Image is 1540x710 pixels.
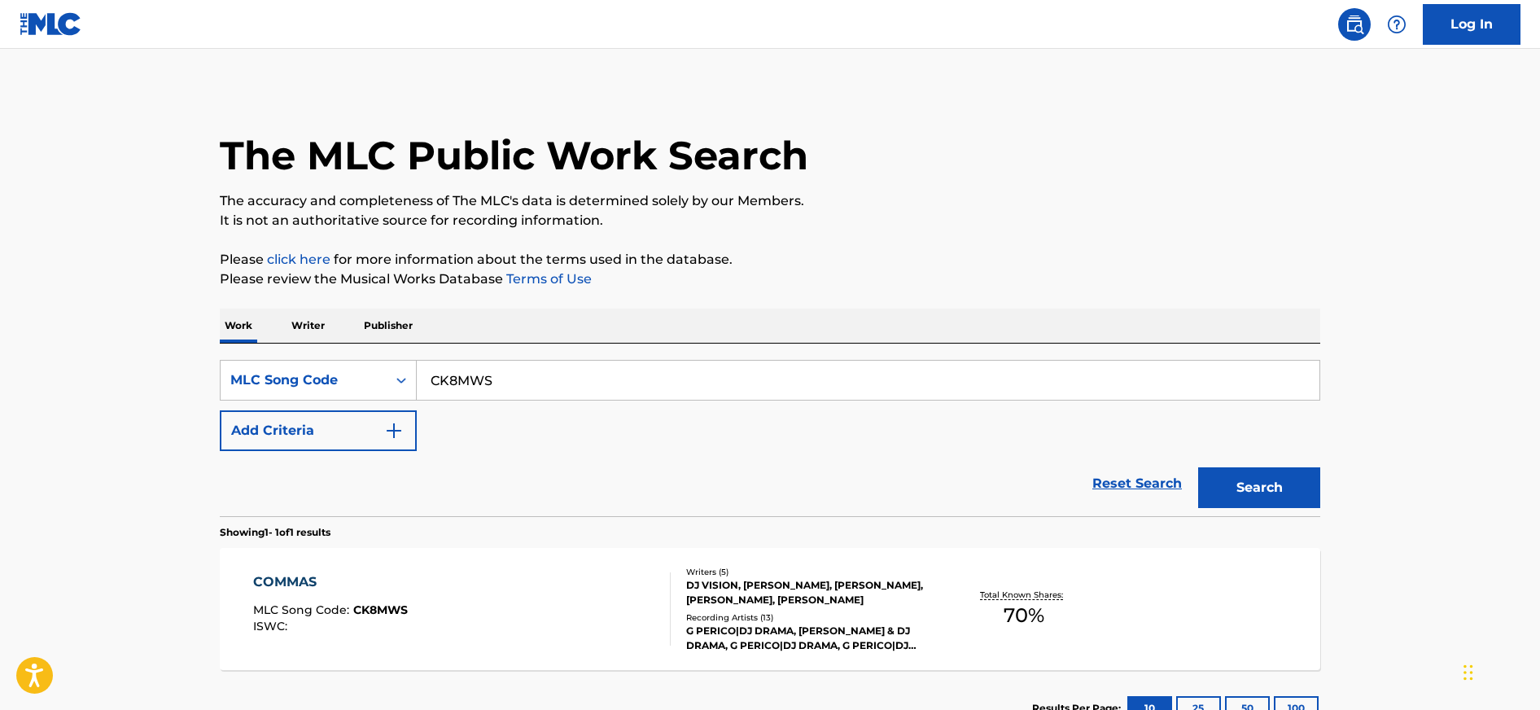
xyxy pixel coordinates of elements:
[253,619,291,633] span: ISWC :
[220,131,808,180] h1: The MLC Public Work Search
[220,548,1320,670] a: COMMASMLC Song Code:CK8MWSISWC:Writers (5)DJ VISION, [PERSON_NAME], [PERSON_NAME], [PERSON_NAME],...
[253,603,353,617] span: MLC Song Code :
[503,271,592,287] a: Terms of Use
[1084,466,1190,502] a: Reset Search
[359,309,418,343] p: Publisher
[230,370,377,390] div: MLC Song Code
[20,12,82,36] img: MLC Logo
[220,525,330,540] p: Showing 1 - 1 of 1 results
[220,309,257,343] p: Work
[1198,467,1320,508] button: Search
[220,250,1320,270] p: Please for more information about the terms used in the database.
[353,603,408,617] span: CK8MWS
[220,410,417,451] button: Add Criteria
[1345,15,1364,34] img: search
[220,360,1320,516] form: Search Form
[287,309,330,343] p: Writer
[384,421,404,440] img: 9d2ae6d4665cec9f34b9.svg
[1004,601,1044,630] span: 70 %
[686,611,932,624] div: Recording Artists ( 13 )
[686,566,932,578] div: Writers ( 5 )
[220,211,1320,230] p: It is not an authoritative source for recording information.
[1380,8,1413,41] div: Help
[1338,8,1371,41] a: Public Search
[220,191,1320,211] p: The accuracy and completeness of The MLC's data is determined solely by our Members.
[686,624,932,653] div: G PERICO|DJ DRAMA, [PERSON_NAME] & DJ DRAMA, G PERICO|DJ DRAMA, G PERICO|DJ DRAMA, G PERICO,DJ DRAMA
[1387,15,1407,34] img: help
[267,252,330,267] a: click here
[1459,632,1540,710] iframe: Chat Widget
[253,572,408,592] div: COMMAS
[686,578,932,607] div: DJ VISION, [PERSON_NAME], [PERSON_NAME], [PERSON_NAME], [PERSON_NAME]
[1463,648,1473,697] div: Drag
[220,270,1320,289] p: Please review the Musical Works Database
[1423,4,1520,45] a: Log In
[980,589,1067,601] p: Total Known Shares:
